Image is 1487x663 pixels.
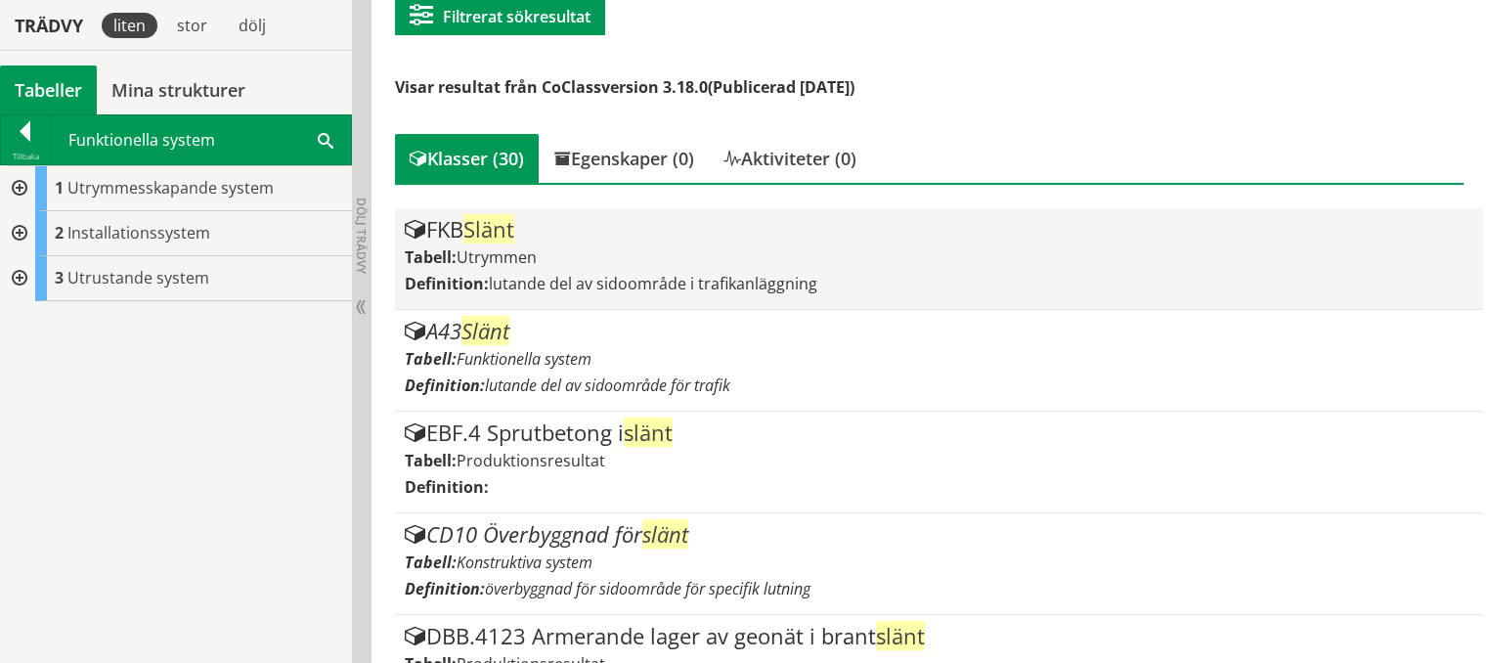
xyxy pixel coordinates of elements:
span: Utrustande system [67,267,209,288]
div: Tillbaka [1,149,50,164]
span: Funktionella system [457,348,591,370]
span: Produktionsresultat [457,450,605,471]
span: Dölj trädvy [353,198,370,274]
label: Definition: [405,273,489,294]
span: Slänt [461,316,509,345]
div: dölj [227,13,278,38]
div: A43 [405,320,1474,343]
label: Definition: [405,375,485,396]
div: Egenskaper (0) [539,134,709,183]
div: liten [102,13,157,38]
span: (Publicerad [DATE]) [708,76,854,98]
span: 3 [55,267,64,288]
label: Definition: [405,578,485,599]
span: Konstruktiva system [457,552,592,573]
div: FKB [405,218,1474,242]
label: Tabell: [405,348,457,370]
span: lutande del av sidoområde för trafik [485,375,730,396]
span: Slänt [463,214,514,243]
label: Tabell: [405,552,457,573]
span: Installationssystem [67,222,210,243]
div: DBB.4123 Armerande lager av geonät i brant [405,625,1474,648]
label: Tabell: [405,246,457,268]
a: Mina strukturer [97,66,260,114]
label: Definition: [405,476,489,498]
span: Utrymmesskapande system [67,177,274,199]
div: Funktionella system [51,115,351,164]
span: lutande del av sidoområde i trafikanläggning [489,273,817,294]
span: 2 [55,222,64,243]
span: Sök i tabellen [318,129,333,150]
span: överbyggnad för sidoområde för specifik lutning [485,578,810,599]
span: Visar resultat från CoClassversion 3.18.0 [395,76,708,98]
span: slänt [876,621,925,650]
span: Utrymmen [457,246,537,268]
span: slänt [624,418,673,447]
div: Klasser (30) [395,134,539,183]
div: Trädvy [4,15,94,36]
span: 1 [55,177,64,199]
div: EBF.4 Sprutbetong i [405,421,1474,445]
span: slänt [642,519,688,549]
div: CD10 Överbyggnad för [405,523,1474,547]
div: stor [165,13,219,38]
div: Aktiviteter (0) [709,134,871,183]
label: Tabell: [405,450,457,471]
